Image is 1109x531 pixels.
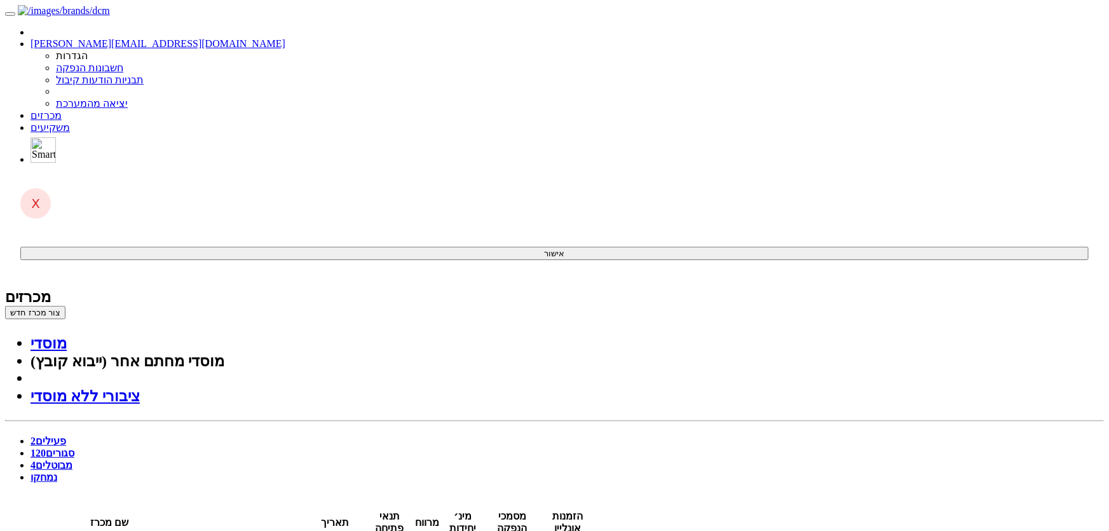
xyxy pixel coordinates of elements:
[24,46,76,85] span: [[שם חברה]]
[31,436,36,446] span: 2
[26,13,76,26] span: פרטי הצעה שומר מקום widget
[31,436,66,446] a: פעילים
[13,250,76,289] p: שם מלא של המשקיע המסווג:
[56,50,1104,62] li: הגדרות
[20,247,1089,260] button: אישור
[31,448,46,459] span: 120
[13,46,76,85] span: שם חברה שומר מקום widget
[31,460,36,471] span: 4
[26,14,76,24] span: [[פרטי הצעה]]
[31,472,57,483] a: נמחקו
[5,306,65,319] button: צור מכרז חדש
[31,448,74,459] a: סגורים
[31,335,67,352] a: מוסדי
[56,74,144,85] a: תבניות הודעות קיבול
[31,353,224,369] a: מוסדי מחתם אחר (ייבוא קובץ)
[56,98,128,109] a: יציאה מהמערכת
[31,460,72,471] a: מבוטלים
[31,137,56,163] img: SmartBull Logo
[56,62,123,73] a: חשבונות הנפקה
[20,156,76,230] strong: טופס הזמנה במכרז למשקיעים מסווגים
[31,38,285,49] a: [PERSON_NAME][EMAIL_ADDRESS][DOMAIN_NAME]
[31,196,40,211] span: X
[18,5,110,17] img: /images/brands/dcm
[5,288,1104,306] div: מכרזים
[31,388,140,404] a: ציבורי ללא מוסדי
[31,122,70,133] a: משקיעים
[31,110,62,121] a: מכרזים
